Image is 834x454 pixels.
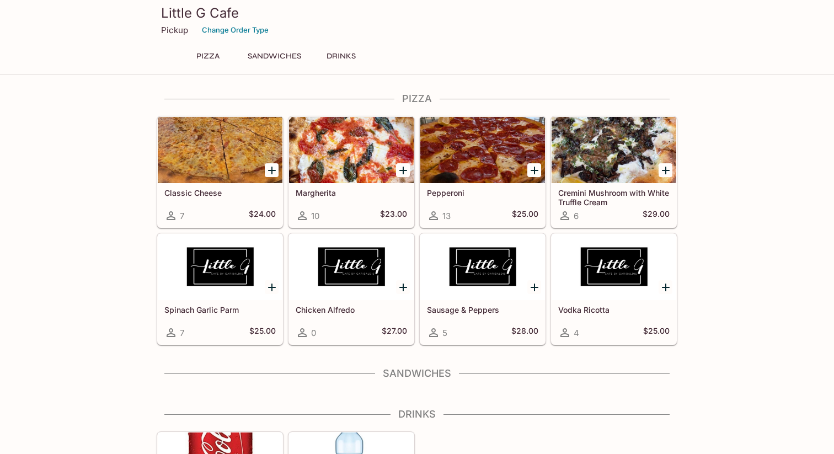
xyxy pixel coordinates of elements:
h5: Cremini Mushroom with White Truffle Cream [558,188,670,206]
span: 6 [574,211,579,221]
button: Add Classic Cheese [265,163,279,177]
span: 13 [442,211,451,221]
button: Add Spinach Garlic Parm [265,280,279,294]
div: Cremini Mushroom with White Truffle Cream [552,117,676,183]
h5: Vodka Ricotta [558,305,670,314]
button: Change Order Type [197,22,274,39]
button: Add Sausage & Peppers [527,280,541,294]
h5: Spinach Garlic Parm [164,305,276,314]
button: Add Vodka Ricotta [659,280,672,294]
span: 10 [311,211,319,221]
div: Margherita [289,117,414,183]
a: Cremini Mushroom with White Truffle Cream6$29.00 [551,116,677,228]
button: Pizza [183,49,233,64]
h5: $25.00 [249,326,276,339]
div: Chicken Alfredo [289,234,414,300]
div: Pepperoni [420,117,545,183]
button: Drinks [316,49,366,64]
button: Add Pepperoni [527,163,541,177]
a: Vodka Ricotta4$25.00 [551,233,677,345]
h5: $25.00 [643,326,670,339]
h5: Margherita [296,188,407,197]
a: Spinach Garlic Parm7$25.00 [157,233,283,345]
button: Sandwiches [242,49,307,64]
h5: Sausage & Peppers [427,305,538,314]
button: Add Margherita [396,163,410,177]
a: Chicken Alfredo0$27.00 [288,233,414,345]
h5: $27.00 [382,326,407,339]
span: 7 [180,328,184,338]
p: Pickup [161,25,188,35]
h4: Drinks [157,408,677,420]
h5: $28.00 [511,326,538,339]
a: Classic Cheese7$24.00 [157,116,283,228]
h4: Sandwiches [157,367,677,380]
h5: $29.00 [643,209,670,222]
div: Sausage & Peppers [420,234,545,300]
span: 4 [574,328,579,338]
span: 0 [311,328,316,338]
h5: Chicken Alfredo [296,305,407,314]
h5: Classic Cheese [164,188,276,197]
span: 5 [442,328,447,338]
button: Add Chicken Alfredo [396,280,410,294]
h5: $24.00 [249,209,276,222]
div: Classic Cheese [158,117,282,183]
a: Margherita10$23.00 [288,116,414,228]
div: Spinach Garlic Parm [158,234,282,300]
h5: $23.00 [380,209,407,222]
span: 7 [180,211,184,221]
a: Sausage & Peppers5$28.00 [420,233,546,345]
div: Vodka Ricotta [552,234,676,300]
h3: Little G Cafe [161,4,673,22]
h5: Pepperoni [427,188,538,197]
h5: $25.00 [512,209,538,222]
button: Add Cremini Mushroom with White Truffle Cream [659,163,672,177]
a: Pepperoni13$25.00 [420,116,546,228]
h4: Pizza [157,93,677,105]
